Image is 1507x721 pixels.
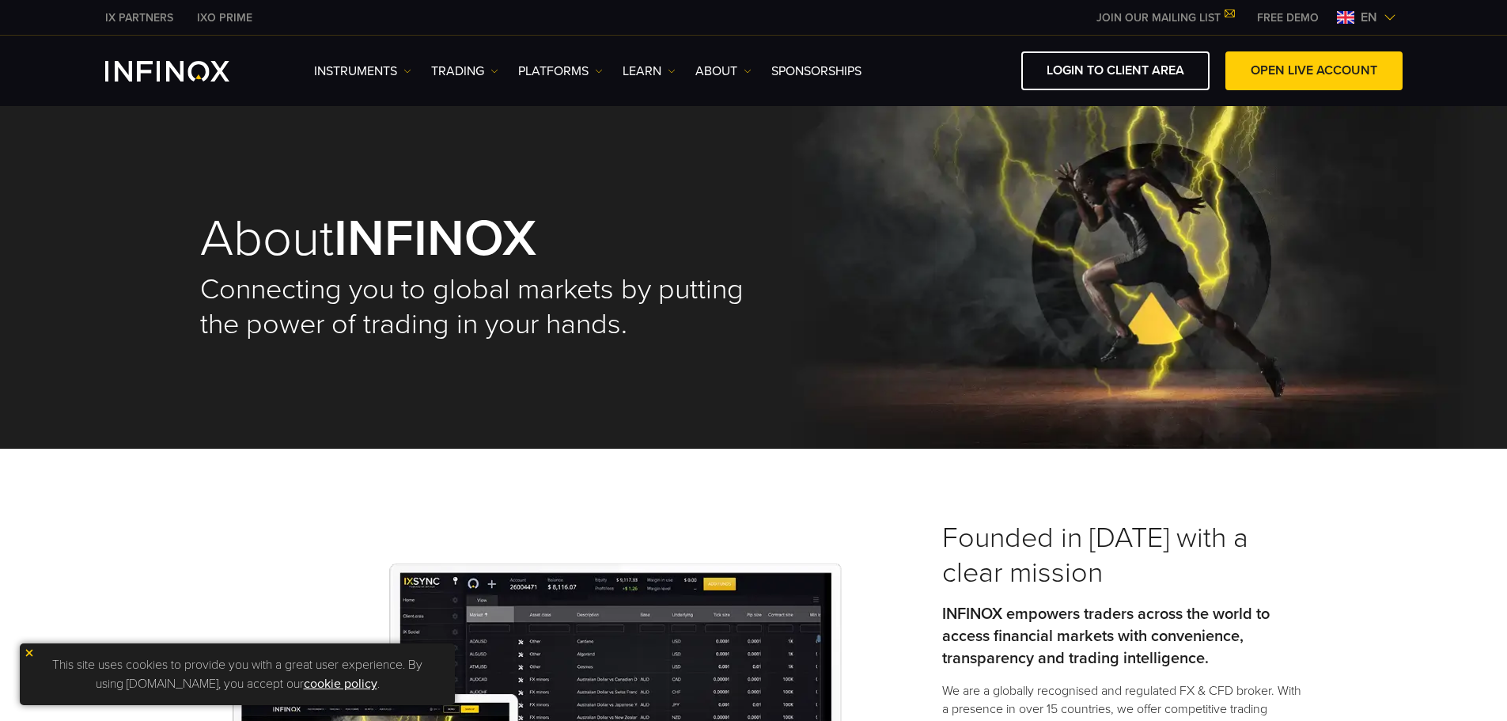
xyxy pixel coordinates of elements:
[1225,51,1403,90] a: OPEN LIVE ACCOUNT
[28,651,447,697] p: This site uses cookies to provide you with a great user experience. By using [DOMAIN_NAME], you a...
[200,272,754,342] h2: Connecting you to global markets by putting the power of trading in your hands.
[942,521,1308,590] h3: Founded in [DATE] with a clear mission
[185,9,264,26] a: INFINOX
[695,62,752,81] a: ABOUT
[431,62,498,81] a: TRADING
[105,61,267,82] a: INFINOX Logo
[942,603,1308,670] p: INFINOX empowers traders across the world to access financial markets with convenience, transpare...
[518,62,603,81] a: PLATFORMS
[200,213,754,264] h1: About
[1021,51,1210,90] a: LOGIN TO CLIENT AREA
[24,647,35,658] img: yellow close icon
[304,676,377,692] a: cookie policy
[771,62,861,81] a: SPONSORSHIPS
[93,9,185,26] a: INFINOX
[623,62,676,81] a: Learn
[1245,9,1331,26] a: INFINOX MENU
[1085,11,1245,25] a: JOIN OUR MAILING LIST
[314,62,411,81] a: Instruments
[334,207,536,270] strong: INFINOX
[1354,8,1384,27] span: en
